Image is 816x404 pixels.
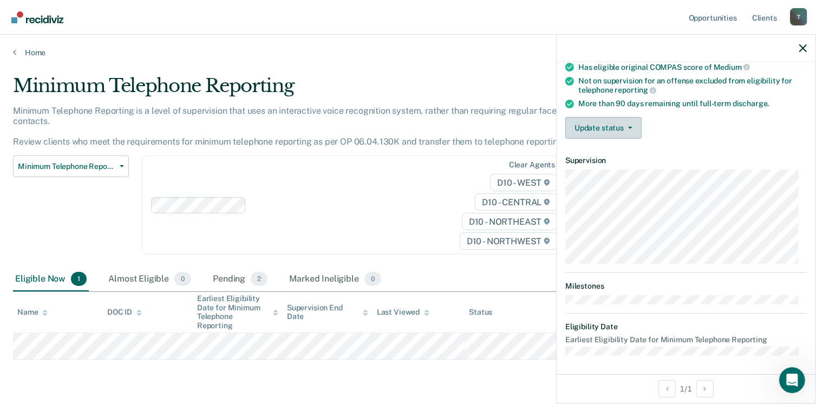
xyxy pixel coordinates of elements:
img: Recidiviz [11,11,63,23]
div: 1 / 1 [557,374,815,403]
span: 0 [364,272,381,286]
div: Minimum Telephone Reporting [13,75,625,106]
div: Clear agents [509,160,555,170]
span: D10 - CENTRAL [475,193,557,211]
span: D10 - WEST [490,174,557,191]
div: Name [17,308,48,317]
button: Previous Opportunity [658,380,676,398]
div: Pending [211,268,270,291]
span: Minimum Telephone Reporting [18,162,115,171]
div: Last Viewed [377,308,429,317]
dt: Milestones [565,282,807,291]
div: Supervision End Date [287,303,368,322]
span: D10 - NORTHEAST [462,213,557,230]
button: Next Opportunity [696,380,714,398]
span: Medium [714,63,750,71]
button: Profile dropdown button [790,8,807,25]
button: Update status [565,117,642,139]
span: 1 [71,272,87,286]
div: T [790,8,807,25]
iframe: Intercom live chat [779,367,805,393]
span: D10 - NORTHWEST [460,232,557,250]
p: Minimum Telephone Reporting is a level of supervision that uses an interactive voice recognition ... [13,106,602,147]
div: Eligible Now [13,268,89,291]
dt: Eligibility Date [565,322,807,331]
span: 0 [174,272,191,286]
span: 2 [251,272,267,286]
span: discharge. [733,99,769,108]
div: Almost Eligible [106,268,193,291]
div: More than 90 days remaining until full-term [578,99,807,108]
div: Not on supervision for an offense excluded from eligibility for telephone [578,76,807,95]
a: Home [13,48,803,57]
div: DOC ID [107,308,142,317]
div: Status [469,308,492,317]
dt: Earliest Eligibility Date for Minimum Telephone Reporting [565,335,807,344]
span: reporting [615,86,657,94]
div: Has eligible original COMPAS score of [578,62,807,72]
div: Earliest Eligibility Date for Minimum Telephone Reporting [197,294,278,330]
dt: Supervision [565,156,807,165]
div: Marked Ineligible [287,268,383,291]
